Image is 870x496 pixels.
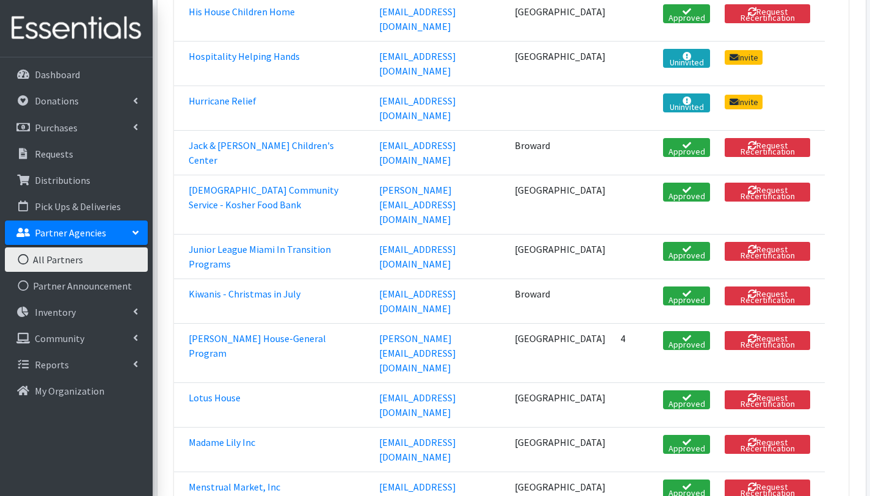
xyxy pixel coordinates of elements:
[507,175,613,234] td: [GEOGRAPHIC_DATA]
[379,184,456,225] a: [PERSON_NAME][EMAIL_ADDRESS][DOMAIN_NAME]
[507,41,613,86] td: [GEOGRAPHIC_DATA]
[189,95,256,107] a: Hurricane Relief
[507,234,613,279] td: [GEOGRAPHIC_DATA]
[5,274,148,298] a: Partner Announcement
[663,4,711,23] a: Approved
[379,332,456,374] a: [PERSON_NAME][EMAIL_ADDRESS][DOMAIN_NAME]
[725,390,810,409] button: Request Recertification
[5,194,148,219] a: Pick Ups & Deliveries
[35,122,78,134] p: Purchases
[5,352,148,377] a: Reports
[5,221,148,245] a: Partner Agencies
[189,332,326,359] a: [PERSON_NAME] House-General Program
[189,288,300,300] a: Kiwanis - Christmas in July
[725,95,763,109] a: Invite
[613,323,656,382] td: 4
[507,130,613,175] td: Broward
[725,286,810,305] button: Request Recertification
[507,323,613,382] td: [GEOGRAPHIC_DATA]
[379,392,456,418] a: [EMAIL_ADDRESS][DOMAIN_NAME]
[725,138,810,157] button: Request Recertification
[189,436,255,448] a: Madame Lily Inc
[507,382,613,427] td: [GEOGRAPHIC_DATA]
[725,331,810,350] button: Request Recertification
[189,184,338,211] a: [DEMOGRAPHIC_DATA] Community Service - Kosher Food Bank
[725,183,810,202] button: Request Recertification
[379,288,456,315] a: [EMAIL_ADDRESS][DOMAIN_NAME]
[379,95,456,122] a: [EMAIL_ADDRESS][DOMAIN_NAME]
[663,331,711,350] a: Approved
[379,5,456,32] a: [EMAIL_ADDRESS][DOMAIN_NAME]
[663,286,711,305] a: Approved
[35,306,76,318] p: Inventory
[663,93,711,112] a: Uninvited
[35,332,84,345] p: Community
[5,115,148,140] a: Purchases
[663,49,711,68] a: Uninvited
[5,89,148,113] a: Donations
[663,183,711,202] a: Approved
[35,227,106,239] p: Partner Agencies
[35,385,104,397] p: My Organization
[725,435,810,454] button: Request Recertification
[5,168,148,192] a: Distributions
[189,243,331,270] a: Junior League Miami In Transition Programs
[35,148,73,160] p: Requests
[663,435,711,454] a: Approved
[189,50,300,62] a: Hospitality Helping Hands
[379,436,456,463] a: [EMAIL_ADDRESS][DOMAIN_NAME]
[507,279,613,323] td: Broward
[5,8,148,49] img: HumanEssentials
[379,50,456,77] a: [EMAIL_ADDRESS][DOMAIN_NAME]
[35,68,80,81] p: Dashboard
[35,174,90,186] p: Distributions
[663,138,711,157] a: Approved
[379,139,456,166] a: [EMAIL_ADDRESS][DOMAIN_NAME]
[35,359,69,371] p: Reports
[5,247,148,272] a: All Partners
[725,50,763,65] a: Invite
[35,200,121,213] p: Pick Ups & Deliveries
[189,481,280,493] a: Menstrual Market, Inc
[5,62,148,87] a: Dashboard
[725,242,810,261] button: Request Recertification
[5,300,148,324] a: Inventory
[189,5,295,18] a: His House Children Home
[379,243,456,270] a: [EMAIL_ADDRESS][DOMAIN_NAME]
[663,242,711,261] a: Approved
[189,139,334,166] a: Jack & [PERSON_NAME] Children's Center
[663,390,711,409] a: Approved
[507,427,613,472] td: [GEOGRAPHIC_DATA]
[5,142,148,166] a: Requests
[725,4,810,23] button: Request Recertification
[35,95,79,107] p: Donations
[5,326,148,351] a: Community
[5,379,148,403] a: My Organization
[189,392,241,404] a: Lotus House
